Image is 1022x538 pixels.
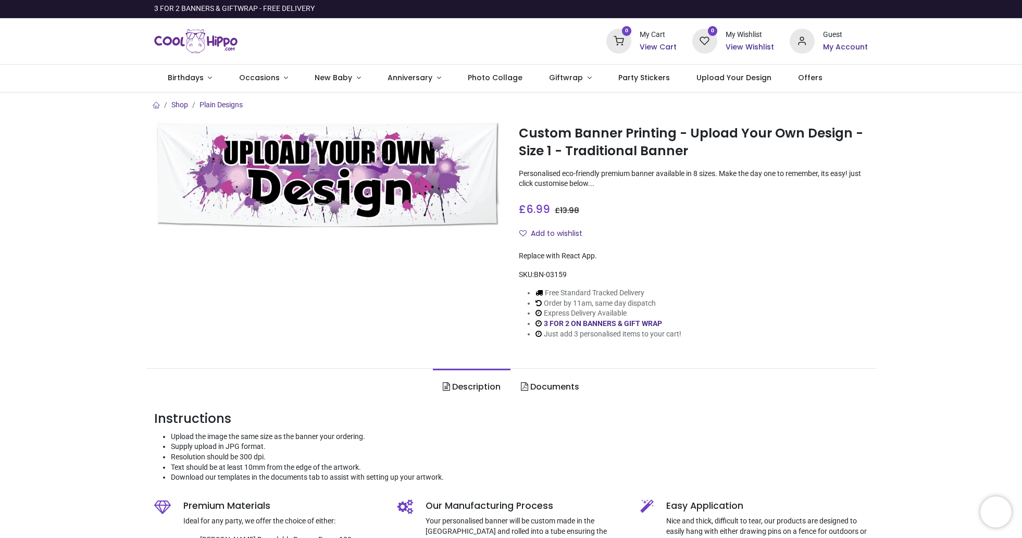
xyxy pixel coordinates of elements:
li: Just add 3 personalised items to your cart! [535,329,681,340]
div: My Cart [640,30,677,40]
span: £ [519,202,550,217]
span: Party Stickers [618,72,670,83]
li: Order by 11am, same day dispatch [535,298,681,309]
a: View Wishlist [726,42,774,53]
h5: Premium Materials [183,499,382,512]
a: 3 FOR 2 ON BANNERS & GIFT WRAP [544,319,662,328]
div: 3 FOR 2 BANNERS & GIFTWRAP - FREE DELIVERY [154,4,315,14]
button: Add to wishlistAdd to wishlist [519,225,591,243]
a: Description [433,369,510,405]
a: Logo of Cool Hippo [154,27,238,56]
span: Anniversary [388,72,432,83]
span: Offers [798,72,822,83]
a: Occasions [226,65,302,92]
div: My Wishlist [726,30,774,40]
a: 0 [692,36,717,45]
a: Giftwrap [535,65,605,92]
li: Upload the image the same size as the banner your ordering. [171,432,868,442]
i: Add to wishlist [519,230,527,237]
a: New Baby [302,65,375,92]
li: Free Standard Tracked Delivery [535,288,681,298]
li: Download our templates in the documents tab to assist with setting up your artwork. [171,472,868,483]
a: Birthdays [154,65,226,92]
span: Birthdays [168,72,204,83]
span: 6.99 [526,202,550,217]
h5: Easy Application [666,499,868,512]
p: Ideal for any party, we offer the choice of either: [183,516,382,527]
a: Anniversary [374,65,454,92]
span: Photo Collage [468,72,522,83]
div: Replace with React App. [519,251,868,261]
img: Cool Hippo [154,27,238,56]
h1: Custom Banner Printing - Upload Your Own Design - Size 1 - Traditional Banner [519,124,868,160]
span: Giftwrap [549,72,583,83]
div: SKU: [519,270,868,280]
a: 0 [606,36,631,45]
iframe: Customer reviews powered by Trustpilot [649,4,868,14]
div: Guest [823,30,868,40]
sup: 0 [622,26,632,36]
li: Resolution should be 300 dpi. [171,452,868,462]
sup: 0 [708,26,718,36]
img: Custom Banner Printing - Upload Your Own Design - Size 1 - Traditional Banner [154,122,503,227]
li: Express Delivery Available [535,308,681,319]
a: My Account [823,42,868,53]
span: 13.98 [560,205,579,216]
span: £ [555,205,579,216]
li: Supply upload in JPG format. [171,442,868,452]
a: Shop [171,101,188,109]
span: Upload Your Design [696,72,771,83]
span: BN-03159 [534,270,567,279]
h3: Instructions [154,410,868,428]
p: Personalised eco-friendly premium banner available in 8 sizes. Make the day one to remember, its ... [519,169,868,189]
li: Text should be at least 10mm from the edge of the artwork. [171,462,868,473]
span: New Baby [315,72,352,83]
a: Documents [510,369,589,405]
h5: Our Manufacturing Process [426,499,625,512]
iframe: Brevo live chat [980,496,1012,528]
a: Plain Designs [200,101,243,109]
span: Occasions [239,72,280,83]
a: View Cart [640,42,677,53]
